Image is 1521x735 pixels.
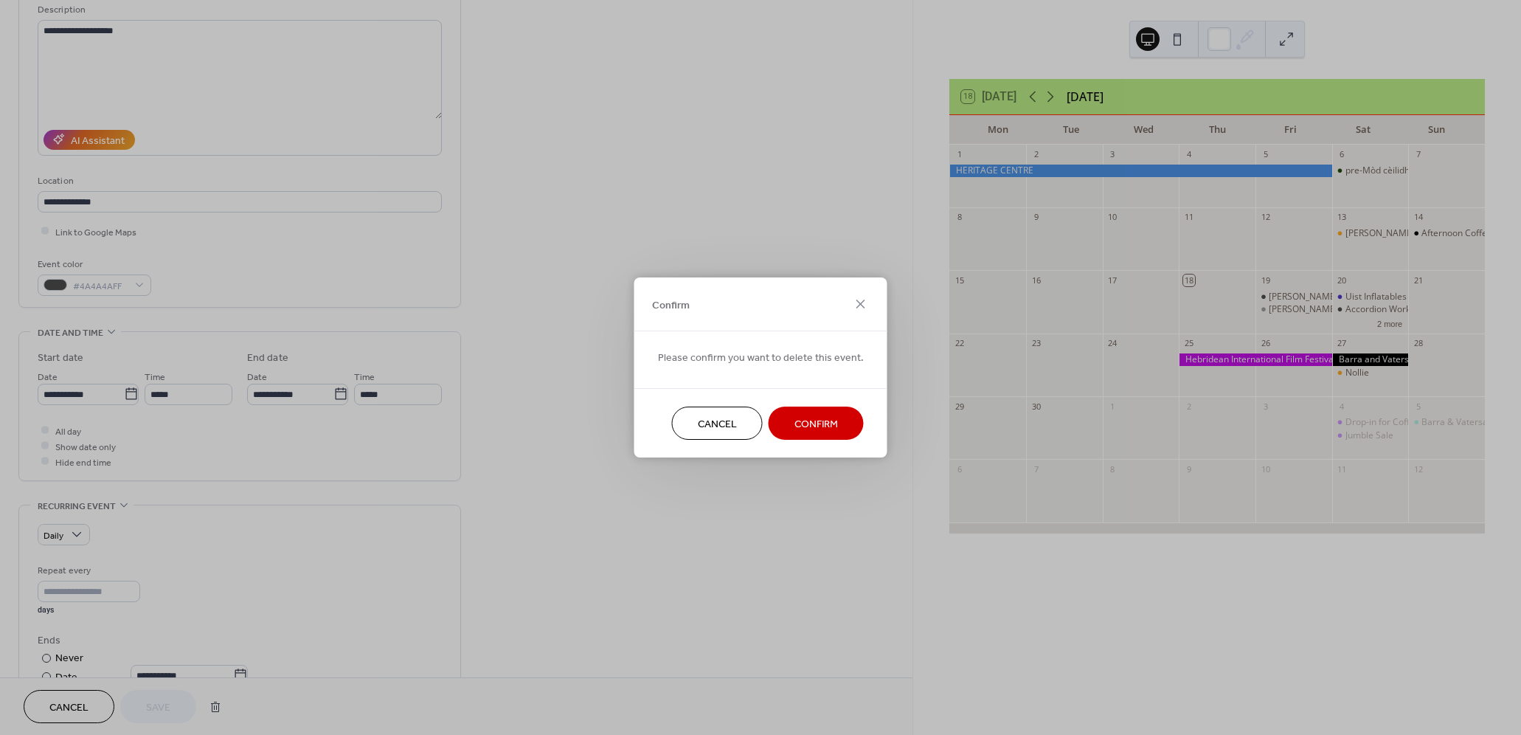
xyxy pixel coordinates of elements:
[672,407,763,440] button: Cancel
[658,351,864,366] span: Please confirm you want to delete this event.
[769,407,864,440] button: Confirm
[652,297,690,313] span: Confirm
[794,417,838,432] span: Confirm
[698,417,737,432] span: Cancel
